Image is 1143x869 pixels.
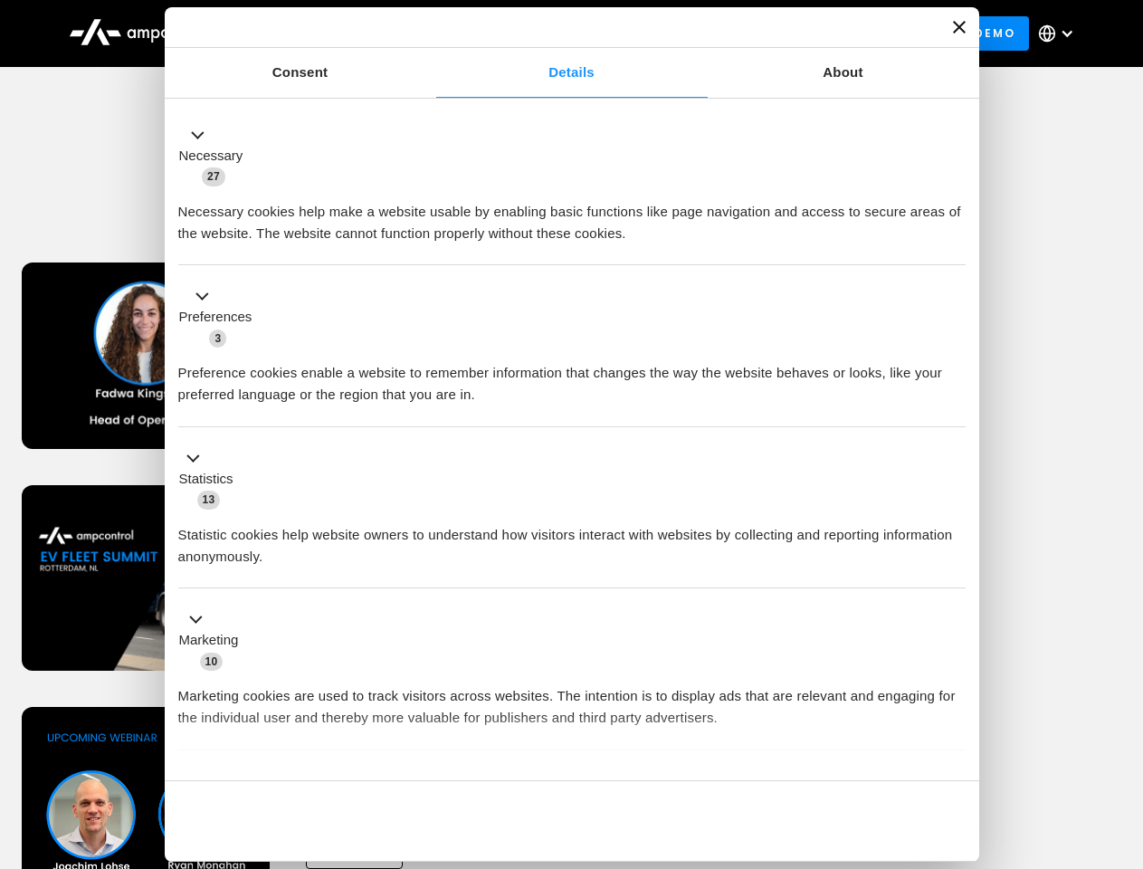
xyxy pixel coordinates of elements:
label: Statistics [179,469,233,490]
button: Preferences (3) [178,286,263,349]
a: Details [436,48,708,98]
button: Close banner [953,21,966,33]
a: Consent [165,48,436,98]
div: Statistic cookies help website owners to understand how visitors interact with websites by collec... [178,511,966,568]
label: Necessary [179,146,243,167]
label: Preferences [179,307,252,328]
a: About [708,48,979,98]
span: 2 [299,773,316,791]
button: Statistics (13) [178,447,244,511]
div: Marketing cookies are used to track visitors across websites. The intention is to display ads tha... [178,672,966,729]
button: Necessary (27) [178,124,254,187]
button: Unclassified (2) [178,770,327,793]
h1: Upcoming Webinars [22,183,1122,226]
span: 3 [209,329,226,348]
div: Preference cookies enable a website to remember information that changes the way the website beha... [178,349,966,406]
span: 13 [197,491,221,509]
div: Necessary cookies help make a website usable by enabling basic functions like page navigation and... [178,187,966,244]
label: Marketing [179,630,239,651]
span: 10 [200,653,224,671]
button: Marketing (10) [178,609,250,673]
span: 27 [202,167,225,186]
button: Okay [705,795,965,847]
